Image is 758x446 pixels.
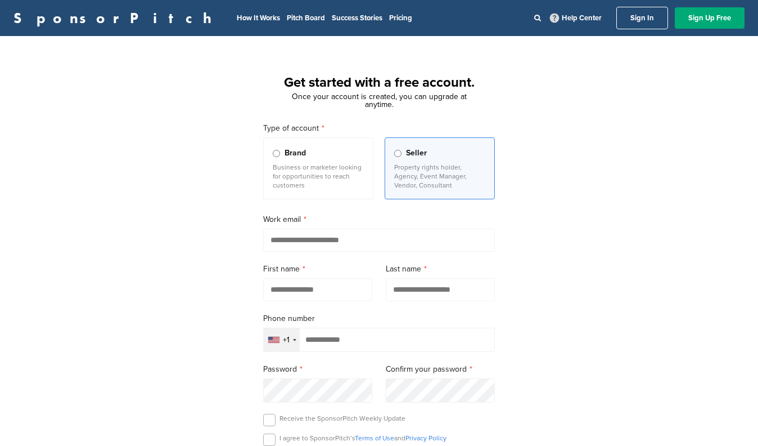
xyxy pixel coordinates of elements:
label: First name [263,263,372,275]
label: Type of account [263,122,495,135]
a: Terms of Use [355,434,394,442]
p: Property rights holder, Agency, Event Manager, Vendor, Consultant [394,163,485,190]
a: Help Center [548,11,604,25]
span: Once your account is created, you can upgrade at anytime. [292,92,467,109]
div: Selected country [264,328,300,351]
p: Receive the SponsorPitch Weekly Update [279,414,405,423]
a: Pricing [389,14,412,23]
input: Seller Property rights holder, Agency, Event Manager, Vendor, Consultant [394,150,401,157]
label: Confirm your password [386,363,495,376]
a: Privacy Policy [405,434,446,442]
a: Pitch Board [287,14,325,23]
label: Phone number [263,313,495,325]
a: How It Works [237,14,280,23]
p: Business or marketer looking for opportunities to reach customers [273,163,364,190]
input: Brand Business or marketer looking for opportunities to reach customers [273,150,280,157]
a: SponsorPitch [13,11,219,25]
p: I agree to SponsorPitch’s and [279,434,446,443]
a: Success Stories [332,14,382,23]
a: Sign In [616,7,668,29]
a: Sign Up Free [675,7,745,29]
h1: Get started with a free account. [250,73,508,93]
label: Password [263,363,372,376]
label: Work email [263,213,495,226]
span: Brand [285,147,306,159]
div: +1 [283,336,290,344]
label: Last name [386,263,495,275]
span: Seller [406,147,427,159]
